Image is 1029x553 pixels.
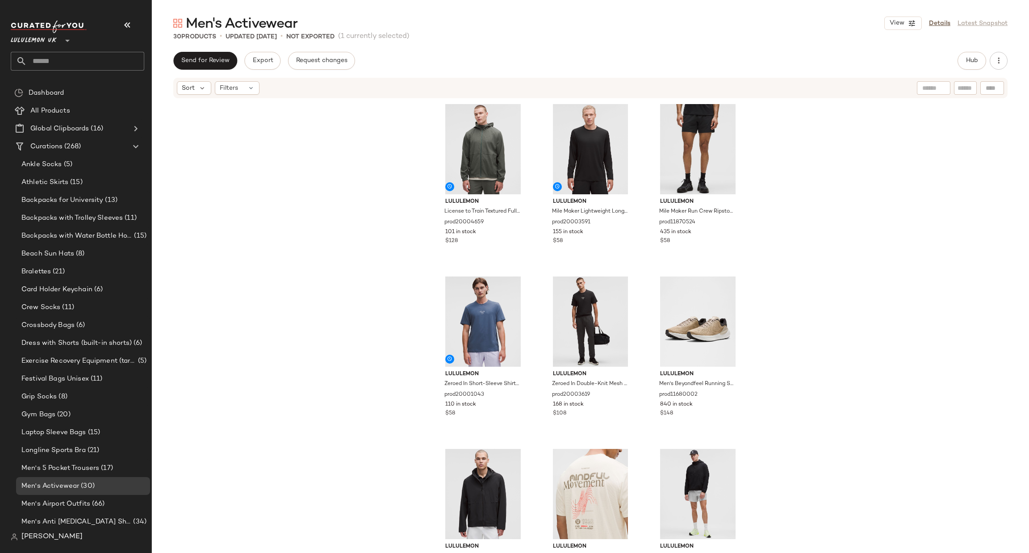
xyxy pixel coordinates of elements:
span: • [280,31,283,42]
img: LM3FL2S_0001_1 [546,104,636,194]
span: (16) [89,124,103,134]
span: Dress with Shorts (built-in shorts) [21,338,132,348]
span: Crossbody Bags [21,320,75,331]
span: Men's Activewear [186,15,297,33]
img: LM7BLQS_0001_1 [653,104,743,194]
span: lululemon [445,198,521,206]
span: 30 [173,34,181,40]
span: (8) [57,392,67,402]
span: 101 in stock [445,228,476,236]
span: lululemon [553,370,628,378]
p: updated [DATE] [226,32,277,42]
span: (34) [131,517,146,527]
span: Zeroed In Short-Sleeve Shirt Better Each Day [444,380,520,388]
span: lululemon [660,198,736,206]
span: Card Holder Keychain [21,285,92,295]
img: LM3FULS_035487_1 [438,104,528,194]
span: lululemon [553,543,628,551]
span: (6) [92,285,103,295]
span: 435 in stock [660,228,691,236]
span: (13) [103,195,117,205]
span: (11) [123,213,137,223]
span: 110 in stock [445,401,476,409]
span: Sort [182,84,195,93]
span: $58 [660,237,670,245]
span: $58 [553,237,563,245]
span: Global Clipboards [30,124,89,134]
span: (15) [132,231,146,241]
span: Lululemon UK [11,30,57,46]
span: Men's Activewear [21,481,79,491]
span: (5) [136,356,146,366]
span: Backpacks with Trolley Sleeves [21,213,123,223]
span: Laptop Sleeve Bags [21,427,86,438]
span: Mile Maker Lightweight Long-Sleeve Shirt [552,208,627,216]
span: prod11680002 [659,391,698,399]
span: License to Train Textured Full Zip [444,208,520,216]
span: Men's Airport Outfits [21,499,90,509]
p: Not Exported [286,32,335,42]
span: Men's 5 Pocket Trousers [21,463,99,473]
span: Exercise Recovery Equipment (target mobility + muscle recovery equipment) [21,356,136,366]
img: LM3FPFS_071150_1 [438,276,528,367]
span: (1 currently selected) [338,31,410,42]
span: • [220,31,222,42]
img: svg%3e [11,533,18,540]
span: $128 [445,237,458,245]
span: Ankle Socks [21,159,62,170]
span: (5) [62,159,72,170]
span: Bralettes [21,267,51,277]
span: View [889,20,904,27]
span: Gym Bags [21,410,55,420]
a: Details [929,19,950,28]
span: 840 in stock [660,401,693,409]
span: Curations [30,142,63,152]
span: lululemon [660,370,736,378]
span: (11) [89,374,103,384]
span: prod20003619 [552,391,590,399]
span: Crew Socks [21,302,60,313]
span: (15) [86,427,100,438]
span: (11) [60,302,74,313]
span: Export [252,57,273,64]
span: (6) [132,338,142,348]
span: lululemon [445,370,521,378]
button: Hub [958,52,986,70]
span: Men's Anti [MEDICAL_DATA] Shorts [21,517,131,527]
span: prod20004659 [444,218,484,226]
span: (268) [63,142,81,152]
span: (21) [86,445,100,456]
span: Men's Beyondfeel Running Shoe [659,380,735,388]
span: Dashboard [29,88,64,98]
span: Hub [966,57,978,64]
span: (8) [74,249,84,259]
span: prod20001043 [444,391,484,399]
span: Request changes [296,57,347,64]
span: All Products [30,106,70,116]
img: LM5BFCS_043646_1 [546,276,636,367]
span: $108 [553,410,566,418]
span: (15) [68,177,83,188]
span: (66) [90,499,105,509]
span: lululemon [553,198,628,206]
span: $148 [660,410,673,418]
span: (20) [55,410,71,420]
span: Grip Socks [21,392,57,402]
span: [PERSON_NAME] [21,532,83,542]
span: Zeroed In Double-Knit Mesh Slim-Fit Pant [552,380,627,388]
span: Backpacks with Water Bottle Holder [21,231,132,241]
div: Products [173,32,216,42]
span: Send for Review [181,57,230,64]
img: svg%3e [173,19,182,28]
span: prod11870524 [659,218,695,226]
img: LM9AVDS_072917_1 [653,276,743,367]
span: $58 [445,410,455,418]
span: lululemon [660,543,736,551]
span: (17) [99,463,113,473]
span: Backpacks for University [21,195,103,205]
span: Festival Bags Unisex [21,374,89,384]
span: (30) [79,481,95,491]
span: 155 in stock [553,228,583,236]
img: LM3GABS_033454_1 [546,449,636,539]
button: Export [244,52,280,70]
